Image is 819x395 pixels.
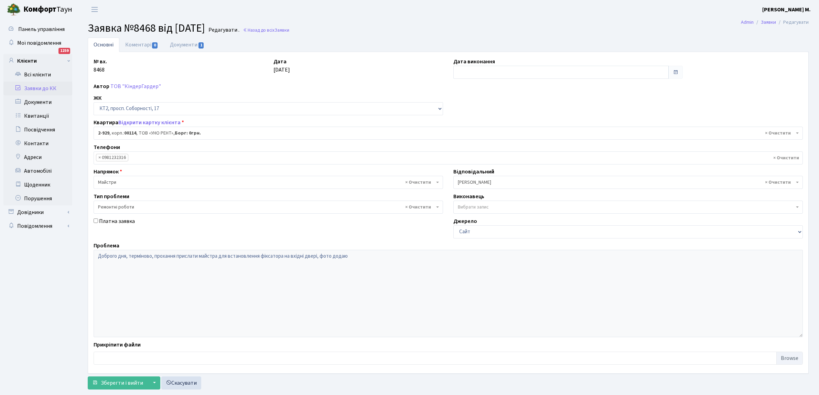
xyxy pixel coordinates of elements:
[96,154,128,161] li: 0981232316
[773,154,799,161] span: Видалити всі елементи
[58,48,70,54] div: 1259
[94,94,101,102] label: ЖК
[98,130,109,137] b: 2-929
[99,217,135,225] label: Платна заявка
[3,109,72,123] a: Квитанції
[175,130,201,137] b: Борг: 0грн.
[765,179,791,186] span: Видалити всі елементи
[94,118,184,127] label: Квартира
[94,201,443,214] span: Ремонтні роботи
[273,57,287,66] label: Дата
[3,54,72,68] a: Клієнти
[17,39,61,47] span: Мої повідомлення
[86,4,103,15] button: Переключити навігацію
[94,176,443,189] span: Майстри
[124,130,136,137] b: 00114
[110,83,161,90] a: ТОВ "КіндерГардер"
[164,38,210,52] a: Документи
[101,379,143,387] span: Зберегти і вийти
[94,192,129,201] label: Тип проблеми
[7,3,21,17] img: logo.png
[453,217,477,225] label: Джерело
[3,150,72,164] a: Адреси
[94,143,120,151] label: Телефони
[3,164,72,178] a: Автомобілі
[3,68,72,82] a: Всі клієнти
[94,250,803,337] textarea: Доброго дня, терміново, прохання прислати майстра для встановлення фіксатора на вхідні двері, фот...
[458,179,794,186] span: Навроцька Ю.В.
[3,22,72,36] a: Панель управління
[3,123,72,137] a: Посвідчення
[405,179,431,186] span: Видалити всі елементи
[765,130,791,137] span: Видалити всі елементи
[776,19,809,26] li: Редагувати
[762,6,811,13] b: [PERSON_NAME] М.
[207,27,239,33] small: Редагувати .
[94,127,803,140] span: <b>2-929</b>, корп.: <b>00114</b>, ТОВ «УНО РЕНТ», <b>Борг: 0грн.</b>
[458,204,489,211] span: Вибрати запис
[198,42,204,49] span: 1
[88,38,119,52] a: Основні
[94,168,122,176] label: Напрямок
[268,57,448,79] div: [DATE]
[94,242,119,250] label: Проблема
[3,178,72,192] a: Щоденник
[94,82,109,90] label: Автор
[741,19,754,26] a: Admin
[3,95,72,109] a: Документи
[405,204,431,211] span: Видалити всі елементи
[98,154,101,161] span: ×
[88,57,268,79] div: 8468
[98,204,434,211] span: Ремонтні роботи
[88,20,205,36] span: Заявка №8468 від [DATE]
[3,205,72,219] a: Довідники
[453,168,494,176] label: Відповідальний
[119,38,164,52] a: Коментарі
[3,82,72,95] a: Заявки до КК
[453,176,803,189] span: Навроцька Ю.В.
[762,6,811,14] a: [PERSON_NAME] М.
[3,192,72,205] a: Порушення
[731,15,819,30] nav: breadcrumb
[161,376,201,389] a: Скасувати
[761,19,776,26] a: Заявки
[152,42,158,49] span: 0
[274,27,289,33] span: Заявки
[3,36,72,50] a: Мої повідомлення1259
[98,179,434,186] span: Майстри
[94,341,141,349] label: Прикріпити файли
[118,119,181,126] a: Відкрити картку клієнта
[3,137,72,150] a: Контакти
[88,376,148,389] button: Зберегти і вийти
[98,130,794,137] span: <b>2-929</b>, корп.: <b>00114</b>, ТОВ «УНО РЕНТ», <b>Борг: 0грн.</b>
[3,219,72,233] a: Повідомлення
[243,27,289,33] a: Назад до всіхЗаявки
[453,57,495,66] label: Дата виконання
[23,4,72,15] span: Таун
[23,4,56,15] b: Комфорт
[94,57,107,66] label: № вх.
[453,192,484,201] label: Виконавець
[18,25,65,33] span: Панель управління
